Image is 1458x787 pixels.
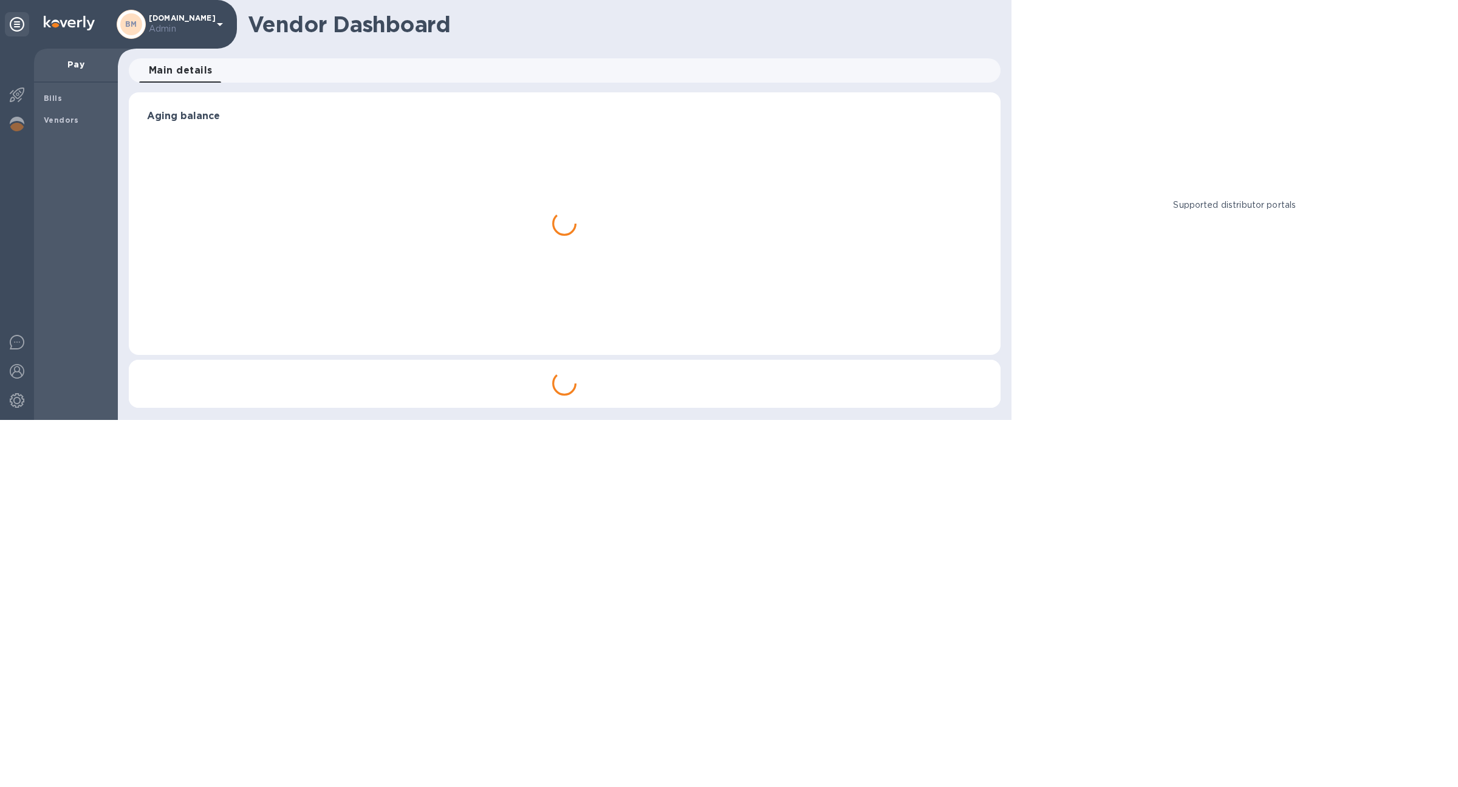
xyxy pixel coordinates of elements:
p: Admin [149,22,210,35]
b: Bills [44,94,62,103]
h3: Aging balance [147,111,982,122]
span: Main details [149,62,213,79]
h1: Vendor Dashboard [248,12,992,37]
div: Unpin categories [5,12,29,36]
p: Supported distributor portals [1173,199,1296,211]
p: Pay [44,58,108,70]
img: Logo [44,16,95,30]
b: Vendors [44,115,79,125]
b: BM [125,19,137,29]
p: [DOMAIN_NAME] [149,14,210,35]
